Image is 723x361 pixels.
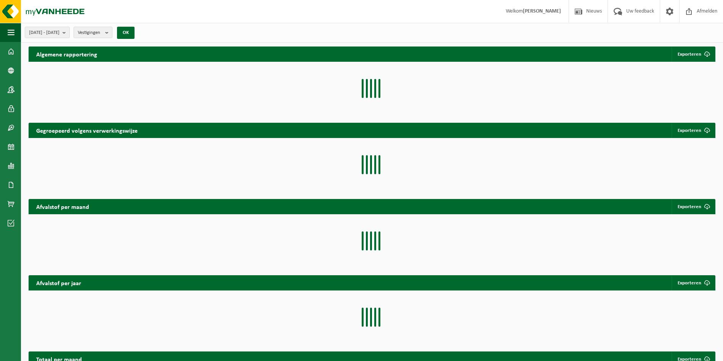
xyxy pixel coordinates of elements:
[29,123,145,138] h2: Gegroepeerd volgens verwerkingswijze
[29,47,105,62] h2: Algemene rapportering
[672,123,715,138] a: Exporteren
[117,27,135,39] button: OK
[672,275,715,290] a: Exporteren
[29,27,59,39] span: [DATE] - [DATE]
[78,27,102,39] span: Vestigingen
[25,27,70,38] button: [DATE] - [DATE]
[672,47,715,62] button: Exporteren
[523,8,561,14] strong: [PERSON_NAME]
[74,27,112,38] button: Vestigingen
[672,199,715,214] a: Exporteren
[29,199,97,214] h2: Afvalstof per maand
[29,275,89,290] h2: Afvalstof per jaar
